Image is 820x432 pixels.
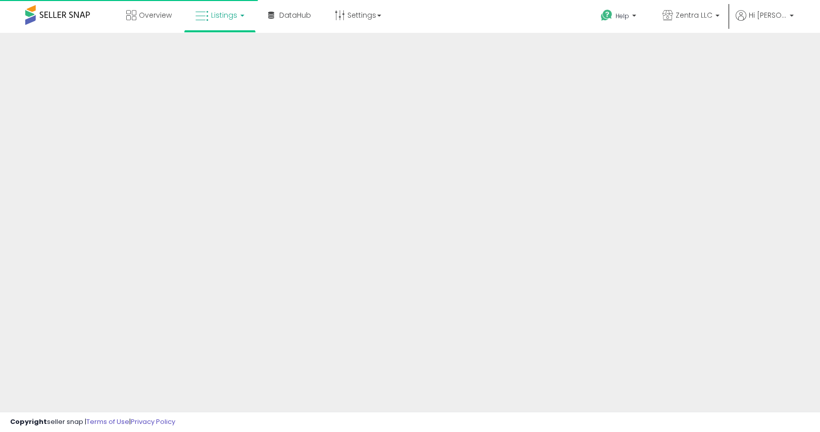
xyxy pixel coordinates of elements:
i: Get Help [600,9,613,22]
a: Help [593,2,646,33]
span: Zentra LLC [676,10,712,20]
strong: Copyright [10,417,47,426]
a: Hi [PERSON_NAME] [736,10,794,33]
span: Overview [139,10,172,20]
span: Listings [211,10,237,20]
div: seller snap | | [10,417,175,427]
a: Privacy Policy [131,417,175,426]
a: Terms of Use [86,417,129,426]
span: Hi [PERSON_NAME] [749,10,787,20]
span: Help [616,12,629,20]
span: DataHub [279,10,311,20]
